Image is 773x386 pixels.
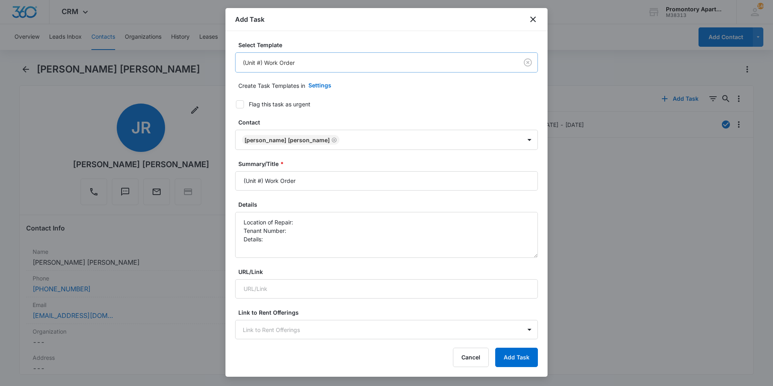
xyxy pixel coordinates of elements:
label: Details [238,200,541,209]
textarea: Location of Repair: Tenant Number: Details: [235,212,538,258]
button: Settings [300,76,339,95]
button: Add Task [495,348,538,367]
label: Summary/Title [238,160,541,168]
div: Flag this task as urgent [249,100,310,108]
label: Contact [238,118,541,127]
button: Clear [521,56,534,69]
p: Create Task Templates in [238,81,305,90]
div: Remove Jacyn Reeves Devin Reeves [330,137,337,143]
button: Cancel [453,348,489,367]
label: URL/Link [238,268,541,276]
button: close [528,15,538,24]
label: Link to Rent Offerings [238,308,541,317]
input: URL/Link [235,279,538,299]
h1: Add Task [235,15,265,24]
input: Summary/Title [235,171,538,191]
div: [PERSON_NAME] [PERSON_NAME] [244,137,330,143]
label: Select Template [238,41,541,49]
